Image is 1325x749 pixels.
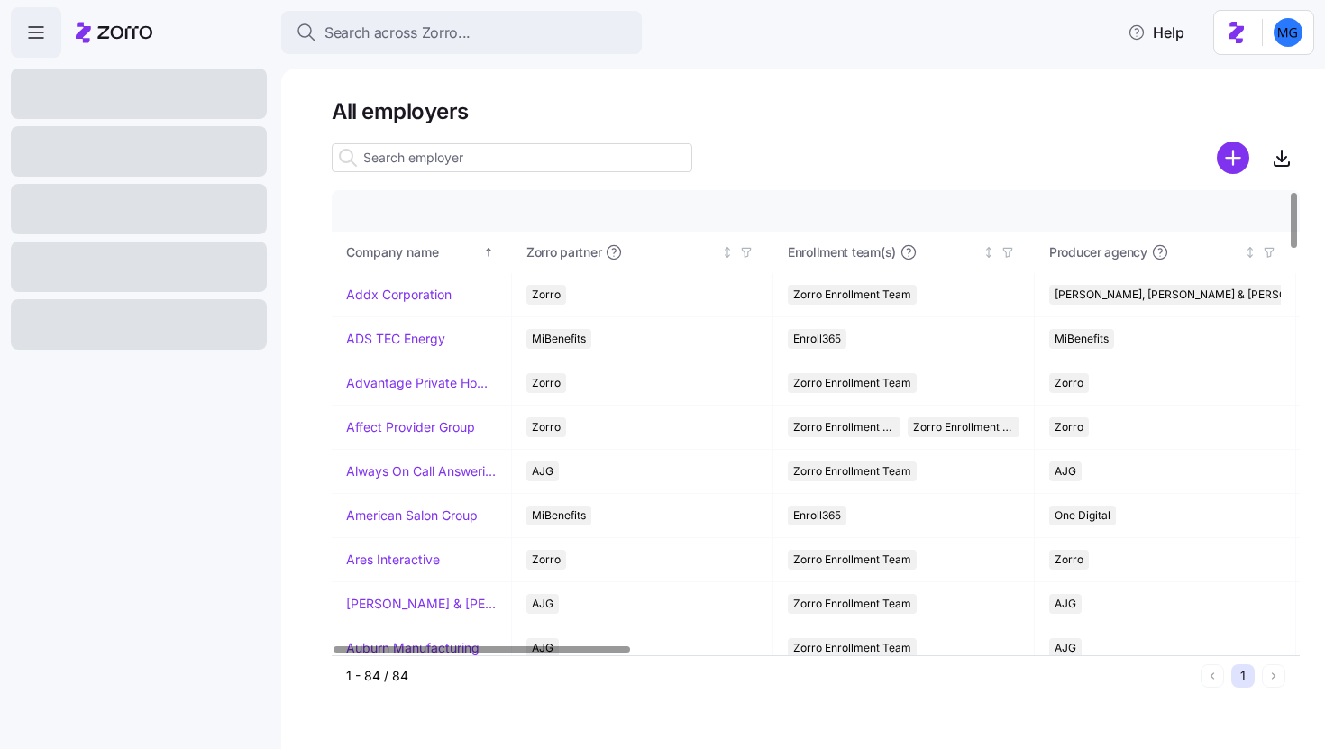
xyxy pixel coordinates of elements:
button: Previous page [1201,664,1224,688]
span: MiBenefits [532,329,586,349]
span: Zorro Enrollment Team [793,594,911,614]
h1: All employers [332,97,1300,125]
button: 1 [1231,664,1255,688]
svg: add icon [1217,142,1249,174]
div: Sorted ascending [482,246,495,259]
span: One Digital [1055,506,1110,525]
span: Enrollment team(s) [788,243,896,261]
div: Not sorted [721,246,734,259]
a: Addx Corporation [346,286,452,304]
a: Advantage Private Home Care [346,374,497,392]
th: Producer agencyNot sorted [1035,232,1296,273]
span: AJG [1055,594,1076,614]
img: 61c362f0e1d336c60eacb74ec9823875 [1274,18,1302,47]
span: Zorro Enrollment Team [793,550,911,570]
div: Not sorted [1244,246,1256,259]
a: American Salon Group [346,507,478,525]
span: Zorro Enrollment Team [793,285,911,305]
span: Zorro Enrollment Team [793,417,895,437]
div: Company name [346,242,480,262]
span: AJG [532,594,553,614]
span: Search across Zorro... [324,22,471,44]
th: Company nameSorted ascending [332,232,512,273]
span: Zorro [532,550,561,570]
span: AJG [532,461,553,481]
span: Zorro Enrollment Team [793,638,911,658]
span: Zorro [532,285,561,305]
button: Next page [1262,664,1285,688]
span: MiBenefits [1055,329,1109,349]
div: Not sorted [982,246,995,259]
button: Help [1113,14,1199,50]
span: Enroll365 [793,506,841,525]
button: Search across Zorro... [281,11,642,54]
th: Enrollment team(s)Not sorted [773,232,1035,273]
span: Zorro [532,373,561,393]
span: Zorro Enrollment Experts [913,417,1015,437]
span: AJG [1055,461,1076,481]
a: Affect Provider Group [346,418,475,436]
span: AJG [532,638,553,658]
a: Auburn Manufacturing [346,639,480,657]
span: AJG [1055,638,1076,658]
span: Zorro [1055,373,1083,393]
span: Zorro [1055,550,1083,570]
span: Help [1128,22,1184,43]
span: Zorro [1055,417,1083,437]
span: Zorro [532,417,561,437]
input: Search employer [332,143,692,172]
span: MiBenefits [532,506,586,525]
span: Zorro Enrollment Team [793,461,911,481]
th: Zorro partnerNot sorted [512,232,773,273]
a: Ares Interactive [346,551,440,569]
div: 1 - 84 / 84 [346,667,1193,685]
span: Producer agency [1049,243,1147,261]
a: Always On Call Answering Service [346,462,497,480]
a: [PERSON_NAME] & [PERSON_NAME]'s [346,595,497,613]
span: Enroll365 [793,329,841,349]
span: Zorro Enrollment Team [793,373,911,393]
span: Zorro partner [526,243,601,261]
a: ADS TEC Energy [346,330,445,348]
